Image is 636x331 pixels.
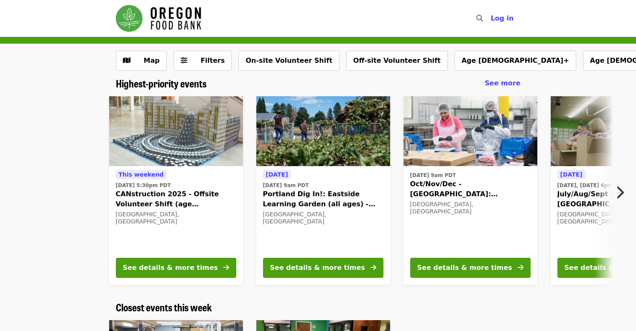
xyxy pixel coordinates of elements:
span: Oct/Nov/Dec - [GEOGRAPHIC_DATA]: Repack/Sort (age [DEMOGRAPHIC_DATA]+) [410,179,531,199]
i: arrow-right icon [223,264,229,272]
div: [GEOGRAPHIC_DATA], [GEOGRAPHIC_DATA] [263,211,383,225]
img: Portland Dig In!: Eastside Learning Garden (all ages) - Aug/Sept/Oct organized by Oregon Food Bank [256,96,390,167]
button: Age [DEMOGRAPHIC_DATA]+ [455,51,576,71]
img: Oregon Food Bank - Home [116,5,201,32]
span: CANstruction 2025 - Offsite Volunteer Shift (age [DEMOGRAPHIC_DATA]+) [116,189,236,209]
div: [GEOGRAPHIC_DATA], [GEOGRAPHIC_DATA] [410,201,531,215]
button: See details & more times [116,258,236,278]
input: Search [488,8,495,28]
span: [DATE] [560,171,582,178]
div: See details & more times [417,263,512,273]
button: Off-site Volunteer Shift [346,51,448,71]
time: [DATE] 9am PDT [263,182,309,189]
span: Filters [201,56,225,64]
button: Show map view [116,51,167,71]
span: Highest-priority events [116,76,207,90]
button: Next item [608,181,636,204]
i: arrow-right icon [518,264,524,272]
a: Highest-priority events [116,77,207,90]
i: chevron-right icon [616,185,624,200]
a: Closest events this week [116,301,212,313]
span: See more [485,79,520,87]
a: See details for "Oct/Nov/Dec - Beaverton: Repack/Sort (age 10+)" [404,96,537,285]
span: This weekend [119,171,164,178]
div: Closest events this week [109,301,527,313]
i: sliders-h icon [181,56,187,64]
span: Closest events this week [116,300,212,314]
span: [DATE] [266,171,288,178]
i: map icon [123,56,130,64]
span: Portland Dig In!: Eastside Learning Garden (all ages) - Aug/Sept/Oct [263,189,383,209]
a: See details for "Portland Dig In!: Eastside Learning Garden (all ages) - Aug/Sept/Oct" [256,96,390,285]
button: Log in [484,10,520,27]
time: [DATE] 9am PDT [410,172,456,179]
button: See details & more times [410,258,531,278]
div: Highest-priority events [109,77,527,90]
time: [DATE], [DATE] 6pm PDT [557,182,626,189]
div: [GEOGRAPHIC_DATA], [GEOGRAPHIC_DATA] [116,211,236,225]
img: CANstruction 2025 - Offsite Volunteer Shift (age 16+) organized by Oregon Food Bank [109,96,243,167]
time: [DATE] 5:30pm PDT [116,182,171,189]
i: arrow-right icon [370,264,376,272]
button: On-site Volunteer Shift [238,51,339,71]
button: Filters (0 selected) [174,51,232,71]
a: See more [485,78,520,88]
img: Oct/Nov/Dec - Beaverton: Repack/Sort (age 10+) organized by Oregon Food Bank [404,96,537,167]
div: See details & more times [123,263,218,273]
a: See details for "CANstruction 2025 - Offsite Volunteer Shift (age 16+)" [109,96,243,285]
span: Log in [490,14,513,22]
span: Map [144,56,160,64]
i: search icon [476,14,483,22]
div: See details & more times [270,263,365,273]
button: See details & more times [263,258,383,278]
